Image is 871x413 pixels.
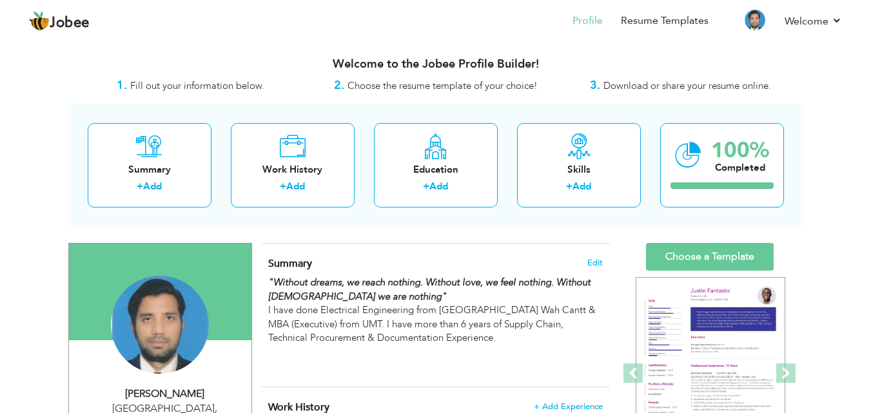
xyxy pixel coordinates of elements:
[268,256,312,271] span: Summary
[268,276,602,372] div: I have done Electrical Engineering from [GEOGRAPHIC_DATA] Wah Cantt & MBA (Executive) from UMT. I...
[29,11,50,32] img: jobee.io
[587,258,603,267] span: Edit
[286,180,305,193] a: Add
[130,79,264,92] span: Fill out your information below.
[79,387,251,401] div: [PERSON_NAME]
[268,276,591,302] em: "Without dreams, we reach nothing. Without love, we feel nothing. Without [DEMOGRAPHIC_DATA] we a...
[68,58,803,71] h3: Welcome to the Jobee Profile Builder!
[646,243,774,271] a: Choose a Template
[429,180,448,193] a: Add
[50,16,90,30] span: Jobee
[566,180,573,193] label: +
[711,161,769,175] div: Completed
[621,14,709,28] a: Resume Templates
[280,180,286,193] label: +
[98,163,201,177] div: Summary
[590,77,600,93] strong: 3.
[334,77,344,93] strong: 2.
[573,14,603,28] a: Profile
[745,10,765,30] img: Profile Img
[785,14,842,29] a: Welcome
[603,79,771,92] span: Download or share your resume online.
[241,163,344,177] div: Work History
[527,163,631,177] div: Skills
[384,163,487,177] div: Education
[143,180,162,193] a: Add
[117,77,127,93] strong: 1.
[111,276,209,374] img: MUHAMMAD AWAIS
[268,257,602,270] h4: Adding a summary is a quick and easy way to highlight your experience and interests.
[347,79,538,92] span: Choose the resume template of your choice!
[573,180,591,193] a: Add
[711,140,769,161] div: 100%
[137,180,143,193] label: +
[423,180,429,193] label: +
[534,402,603,411] span: + Add Experience
[29,11,90,32] a: Jobee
